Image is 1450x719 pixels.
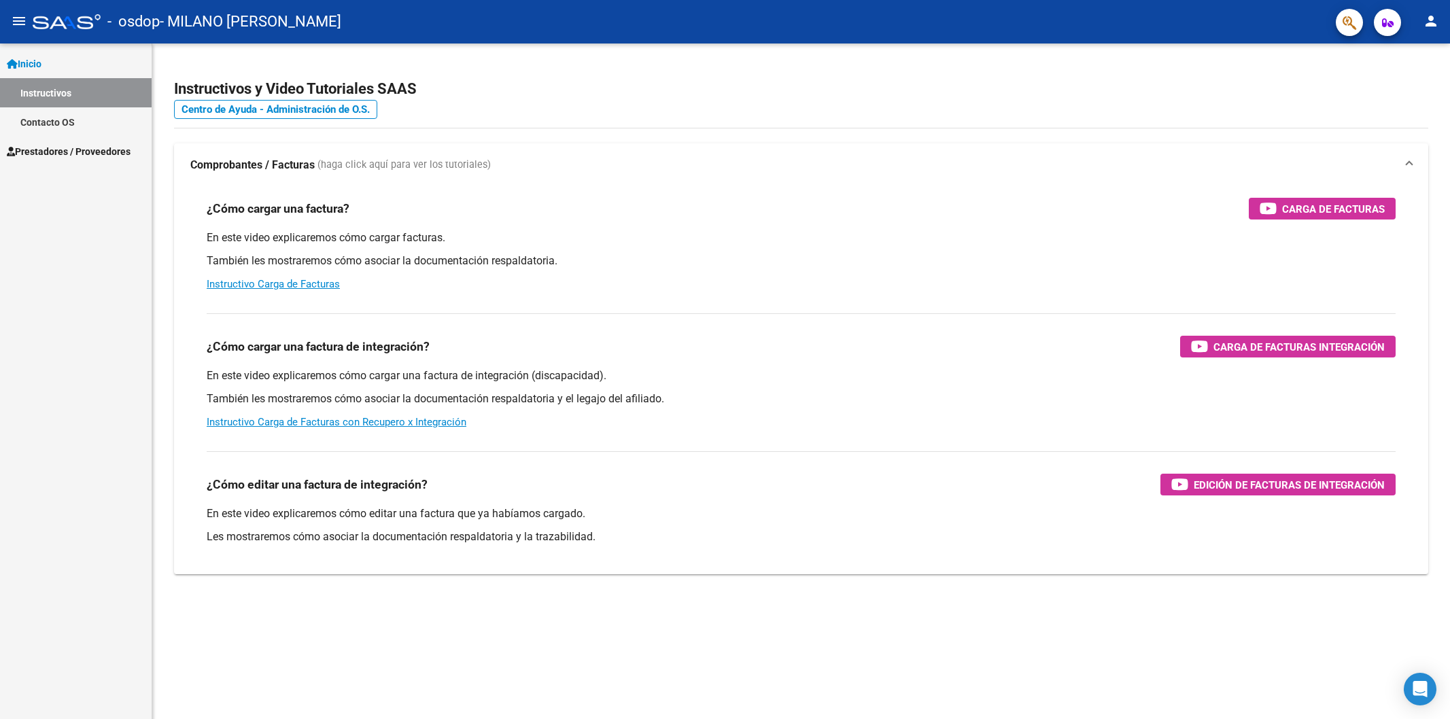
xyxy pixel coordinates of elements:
span: Prestadores / Proveedores [7,144,131,159]
p: En este video explicaremos cómo cargar una factura de integración (discapacidad). [207,368,1396,383]
button: Edición de Facturas de integración [1160,474,1396,495]
mat-icon: menu [11,13,27,29]
a: Instructivo Carga de Facturas con Recupero x Integración [207,416,466,428]
span: - MILANO [PERSON_NAME] [160,7,341,37]
h3: ¿Cómo cargar una factura? [207,199,349,218]
mat-icon: person [1423,13,1439,29]
div: Open Intercom Messenger [1404,673,1436,705]
a: Centro de Ayuda - Administración de O.S. [174,100,377,119]
span: Carga de Facturas Integración [1213,338,1385,355]
h3: ¿Cómo cargar una factura de integración? [207,337,430,356]
button: Carga de Facturas [1249,198,1396,220]
span: - osdop [107,7,160,37]
mat-expansion-panel-header: Comprobantes / Facturas (haga click aquí para ver los tutoriales) [174,143,1428,187]
span: Inicio [7,56,41,71]
h2: Instructivos y Video Tutoriales SAAS [174,76,1428,102]
strong: Comprobantes / Facturas [190,158,315,173]
p: También les mostraremos cómo asociar la documentación respaldatoria y el legajo del afiliado. [207,391,1396,406]
span: Edición de Facturas de integración [1194,476,1385,493]
span: (haga click aquí para ver los tutoriales) [317,158,491,173]
p: En este video explicaremos cómo editar una factura que ya habíamos cargado. [207,506,1396,521]
h3: ¿Cómo editar una factura de integración? [207,475,428,494]
span: Carga de Facturas [1282,200,1385,217]
p: También les mostraremos cómo asociar la documentación respaldatoria. [207,253,1396,268]
button: Carga de Facturas Integración [1180,336,1396,357]
p: Les mostraremos cómo asociar la documentación respaldatoria y la trazabilidad. [207,529,1396,544]
div: Comprobantes / Facturas (haga click aquí para ver los tutoriales) [174,187,1428,574]
p: En este video explicaremos cómo cargar facturas. [207,230,1396,245]
a: Instructivo Carga de Facturas [207,278,340,290]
